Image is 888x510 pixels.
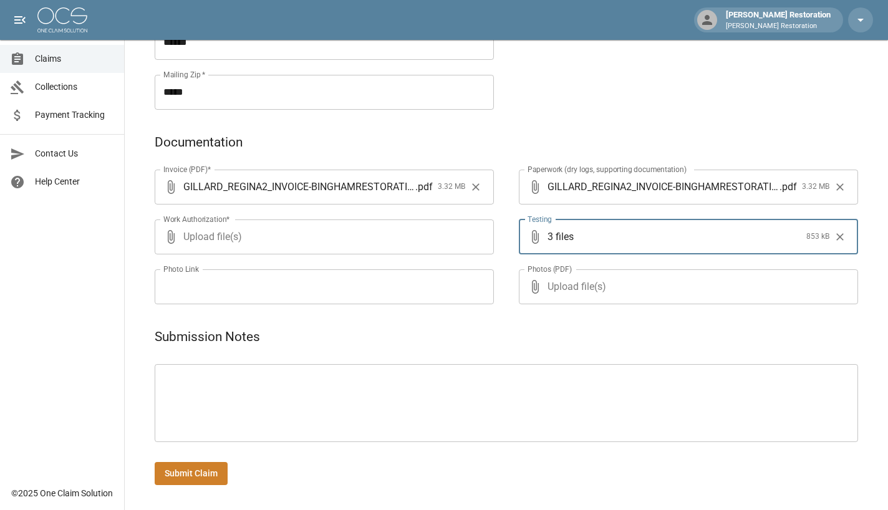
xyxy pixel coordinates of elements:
label: Paperwork (dry logs, supporting documentation) [528,164,687,175]
button: Clear [831,228,849,246]
span: Upload file(s) [548,269,824,304]
span: Contact Us [35,147,114,160]
span: 853 kB [806,231,829,243]
div: © 2025 One Claim Solution [11,487,113,499]
button: Submit Claim [155,462,228,485]
span: Upload file(s) [183,219,460,254]
span: 3.32 MB [802,181,829,193]
span: 3.32 MB [438,181,465,193]
img: ocs-logo-white-transparent.png [37,7,87,32]
label: Mailing Zip [163,69,206,80]
span: . pdf [779,180,797,194]
p: [PERSON_NAME] Restoration [726,21,831,32]
span: Help Center [35,175,114,188]
span: GILLARD_REGINA2_INVOICE-BINGHAMRESTORATION-LVN [183,180,415,194]
span: GILLARD_REGINA2_INVOICE-BINGHAMRESTORATION-LVN [548,180,779,194]
button: Clear [466,178,485,196]
button: Clear [831,178,849,196]
label: Invoice (PDF)* [163,164,211,175]
label: Work Authorization* [163,214,230,224]
span: 3 files [548,219,801,254]
span: Collections [35,80,114,94]
label: Photos (PDF) [528,264,572,274]
button: open drawer [7,7,32,32]
label: Testing [528,214,552,224]
span: . pdf [415,180,433,194]
div: [PERSON_NAME] Restoration [721,9,836,31]
span: Claims [35,52,114,65]
span: Payment Tracking [35,108,114,122]
label: Photo Link [163,264,199,274]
